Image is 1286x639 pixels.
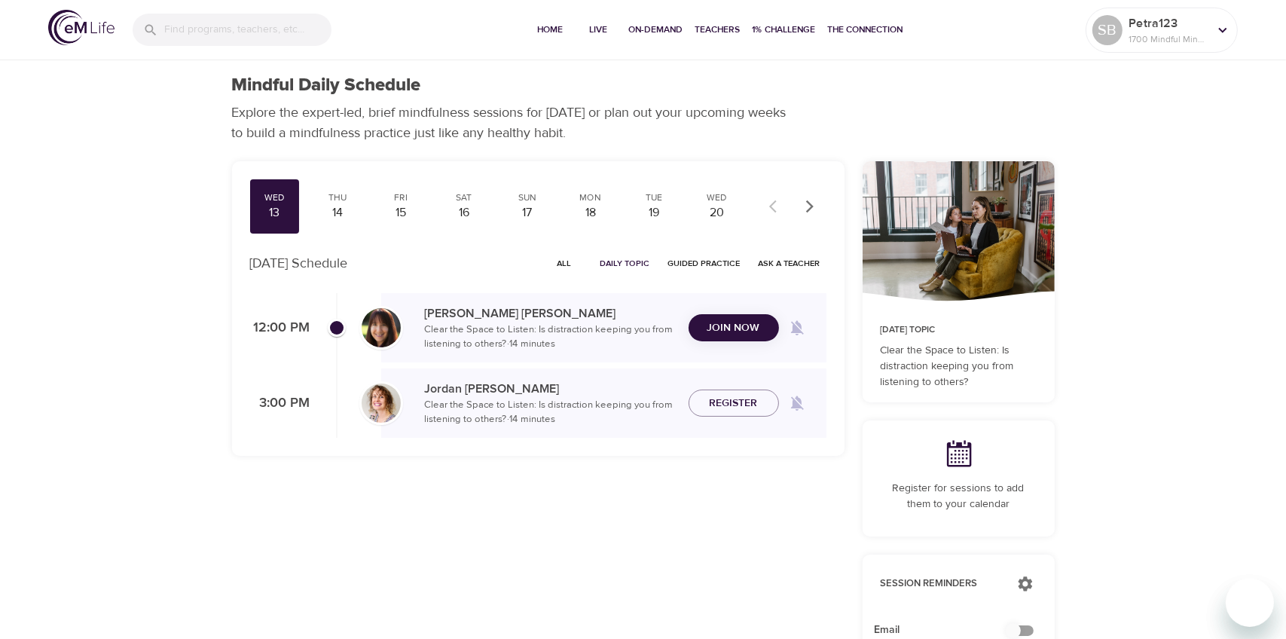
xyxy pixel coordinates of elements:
[509,204,546,222] div: 17
[572,191,609,204] div: Mon
[319,191,356,204] div: Thu
[753,22,816,38] span: 1% Challenge
[1226,579,1274,627] iframe: Button to launch messaging window
[540,252,588,275] button: All
[689,390,779,417] button: Register
[256,204,294,222] div: 13
[875,622,1019,638] span: Email
[698,204,736,222] div: 20
[779,310,815,346] span: Remind me when a class goes live every Wednesday at 12:00 PM
[572,204,609,222] div: 18
[319,204,356,222] div: 14
[425,380,677,398] p: Jordan [PERSON_NAME]
[509,191,546,204] div: Sun
[425,323,677,352] p: Clear the Space to Listen: Is distraction keeping you from listening to others? · 14 minutes
[635,191,673,204] div: Tue
[250,253,348,274] p: [DATE] Schedule
[881,323,1037,337] p: [DATE] Topic
[232,75,421,96] h1: Mindful Daily Schedule
[707,319,760,338] span: Join Now
[362,308,401,347] img: Andrea_Lieberstein-min.jpg
[753,252,826,275] button: Ask a Teacher
[759,256,820,271] span: Ask a Teacher
[629,22,683,38] span: On-Demand
[689,314,779,342] button: Join Now
[256,191,294,204] div: Wed
[1092,15,1123,45] div: SB
[382,204,420,222] div: 15
[425,304,677,323] p: [PERSON_NAME] [PERSON_NAME]
[881,481,1037,512] p: Register for sessions to add them to your calendar
[881,343,1037,390] p: Clear the Space to Listen: Is distraction keeping you from listening to others?
[445,191,483,204] div: Sat
[668,256,741,271] span: Guided Practice
[250,393,310,414] p: 3:00 PM
[662,252,747,275] button: Guided Practice
[232,102,797,143] p: Explore the expert-led, brief mindfulness sessions for [DATE] or plan out your upcoming weeks to ...
[445,204,483,222] div: 16
[164,14,331,46] input: Find programs, teachers, etc...
[362,384,401,423] img: Jordan-Whitehead.jpg
[594,252,656,275] button: Daily Topic
[1129,14,1208,32] p: Petra123
[250,318,310,338] p: 12:00 PM
[779,385,815,421] span: Remind me when a class goes live every Wednesday at 3:00 PM
[710,394,758,413] span: Register
[698,191,736,204] div: Wed
[881,576,1002,592] p: Session Reminders
[695,22,741,38] span: Teachers
[48,10,115,45] img: logo
[546,256,582,271] span: All
[533,22,569,38] span: Home
[600,256,650,271] span: Daily Topic
[828,22,903,38] span: The Connection
[1129,32,1208,46] p: 1700 Mindful Minutes
[581,22,617,38] span: Live
[382,191,420,204] div: Fri
[635,204,673,222] div: 19
[425,398,677,427] p: Clear the Space to Listen: Is distraction keeping you from listening to others? · 14 minutes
